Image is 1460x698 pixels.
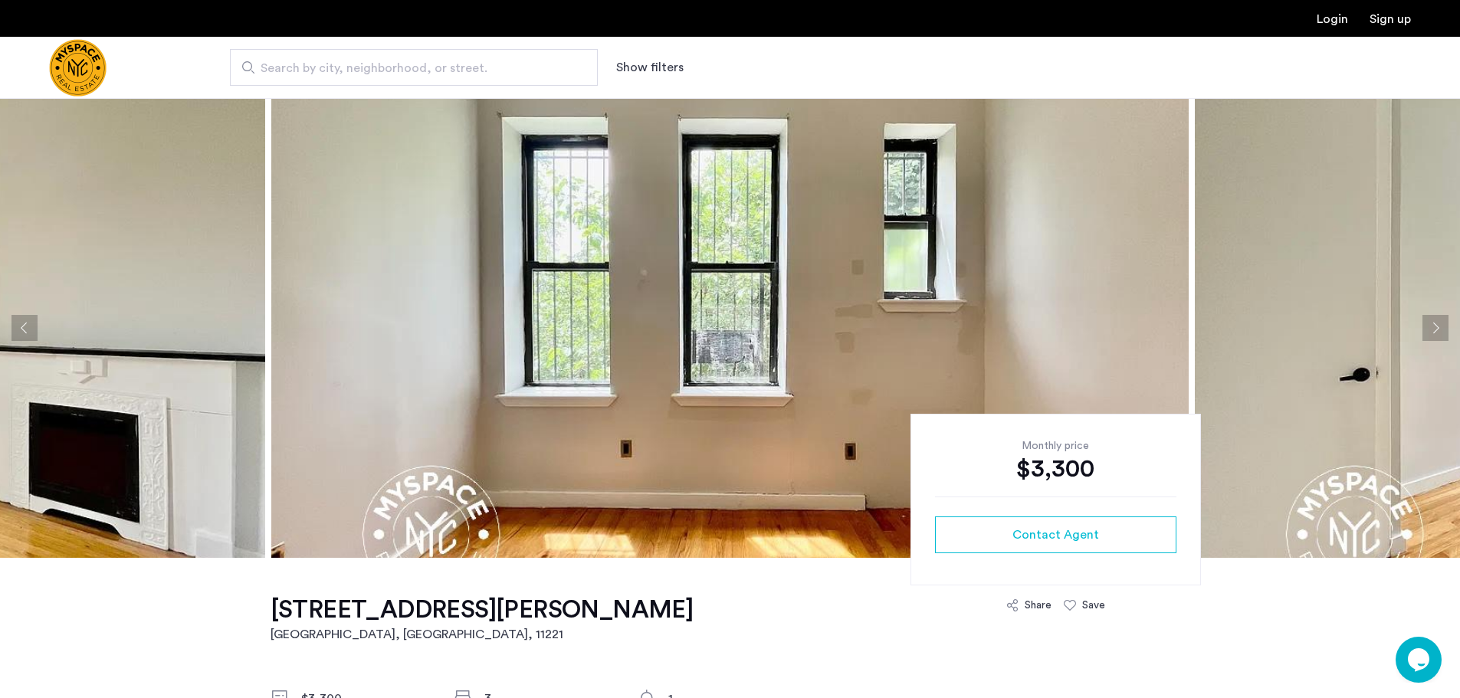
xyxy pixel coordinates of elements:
[1012,526,1099,544] span: Contact Agent
[1396,637,1445,683] iframe: chat widget
[1082,598,1105,613] div: Save
[271,98,1189,558] img: apartment
[261,59,555,77] span: Search by city, neighborhood, or street.
[230,49,598,86] input: Apartment Search
[935,454,1176,484] div: $3,300
[1025,598,1052,613] div: Share
[271,595,694,625] h1: [STREET_ADDRESS][PERSON_NAME]
[49,39,107,97] a: Cazamio Logo
[1317,13,1348,25] a: Login
[616,58,684,77] button: Show or hide filters
[49,39,107,97] img: logo
[935,516,1176,553] button: button
[271,625,694,644] h2: [GEOGRAPHIC_DATA], [GEOGRAPHIC_DATA] , 11221
[271,595,694,644] a: [STREET_ADDRESS][PERSON_NAME][GEOGRAPHIC_DATA], [GEOGRAPHIC_DATA], 11221
[935,438,1176,454] div: Monthly price
[11,315,38,341] button: Previous apartment
[1422,315,1449,341] button: Next apartment
[1370,13,1411,25] a: Registration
